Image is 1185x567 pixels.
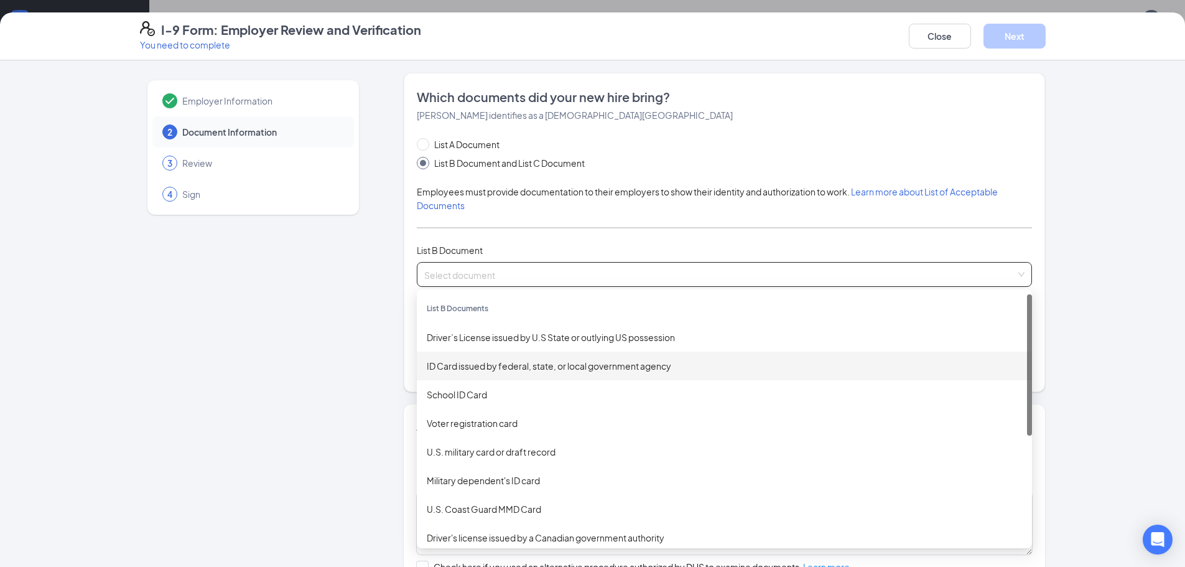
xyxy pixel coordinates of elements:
[909,24,971,49] button: Close
[182,95,342,107] span: Employer Information
[417,186,998,211] span: Employees must provide documentation to their employers to show their identity and authorization ...
[983,24,1046,49] button: Next
[167,126,172,138] span: 2
[140,21,155,36] svg: FormI9EVerifyIcon
[167,157,172,169] span: 3
[427,416,1022,430] div: Voter registration card
[427,502,1022,516] div: U.S. Coast Guard MMD Card
[429,138,504,151] span: List A Document
[427,445,1022,459] div: U.S. military card or draft record
[140,39,421,51] p: You need to complete
[1143,525,1173,555] div: Open Intercom Messenger
[182,126,342,138] span: Document Information
[427,359,1022,373] div: ID Card issued by federal, state, or local government agency
[417,110,733,121] span: [PERSON_NAME] identifies as a [DEMOGRAPHIC_DATA][GEOGRAPHIC_DATA]
[162,93,177,108] svg: Checkmark
[427,388,1022,401] div: School ID Card
[427,474,1022,487] div: Military dependent's ID card
[427,304,488,313] span: List B Documents
[417,88,1032,106] span: Which documents did your new hire bring?
[182,157,342,169] span: Review
[182,188,342,200] span: Sign
[417,245,483,256] span: List B Document
[161,21,421,39] h4: I-9 Form: Employer Review and Verification
[427,330,1022,344] div: Driver’s License issued by U.S State or outlying US possession
[427,531,1022,545] div: Driver's license issued by a Canadian government authority
[429,156,590,170] span: List B Document and List C Document
[416,418,551,433] span: Additional information
[416,456,1007,480] span: Provide all notes relating employment authorization stamps or receipts, extensions, additional do...
[167,188,172,200] span: 4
